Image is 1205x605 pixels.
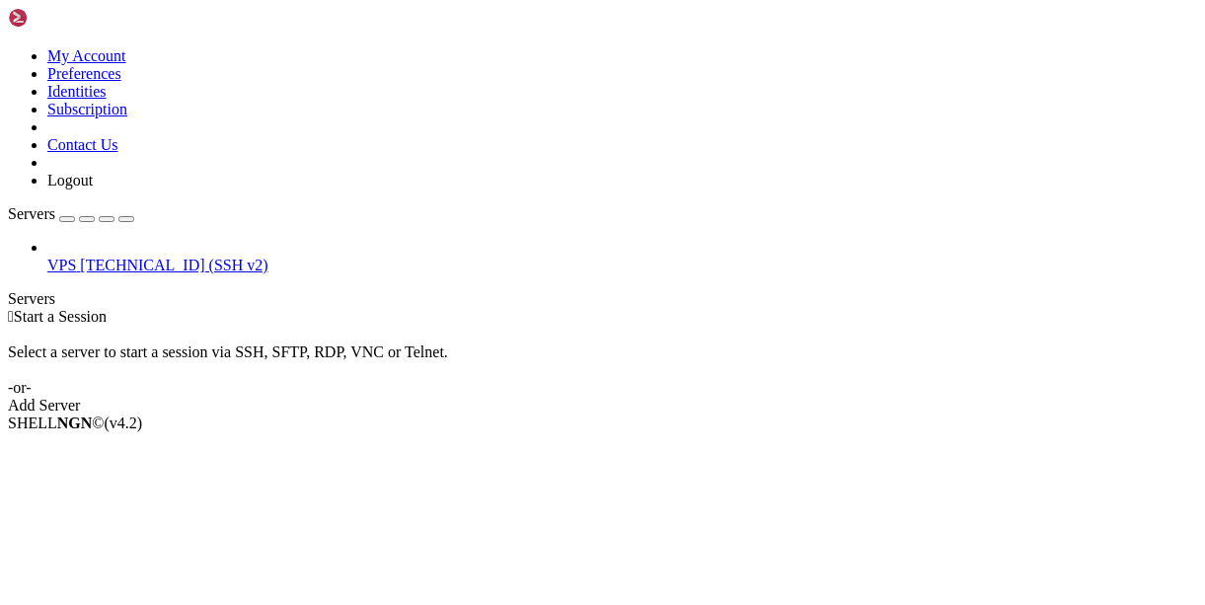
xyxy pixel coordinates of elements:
[47,239,1197,274] li: VPS [TECHNICAL_ID] (SSH v2)
[47,83,107,100] a: Identities
[8,308,14,325] span: 
[57,415,93,431] b: NGN
[47,65,121,82] a: Preferences
[105,415,143,431] span: 4.2.0
[47,47,126,64] a: My Account
[8,205,55,222] span: Servers
[47,257,1197,274] a: VPS [TECHNICAL_ID] (SSH v2)
[8,397,1197,415] div: Add Server
[8,8,121,28] img: Shellngn
[47,101,127,117] a: Subscription
[47,136,118,153] a: Contact Us
[14,308,107,325] span: Start a Session
[47,257,76,273] span: VPS
[47,172,93,189] a: Logout
[80,257,267,273] span: [TECHNICAL_ID] (SSH v2)
[8,326,1197,397] div: Select a server to start a session via SSH, SFTP, RDP, VNC or Telnet. -or-
[8,415,142,431] span: SHELL ©
[8,205,134,222] a: Servers
[8,290,1197,308] div: Servers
